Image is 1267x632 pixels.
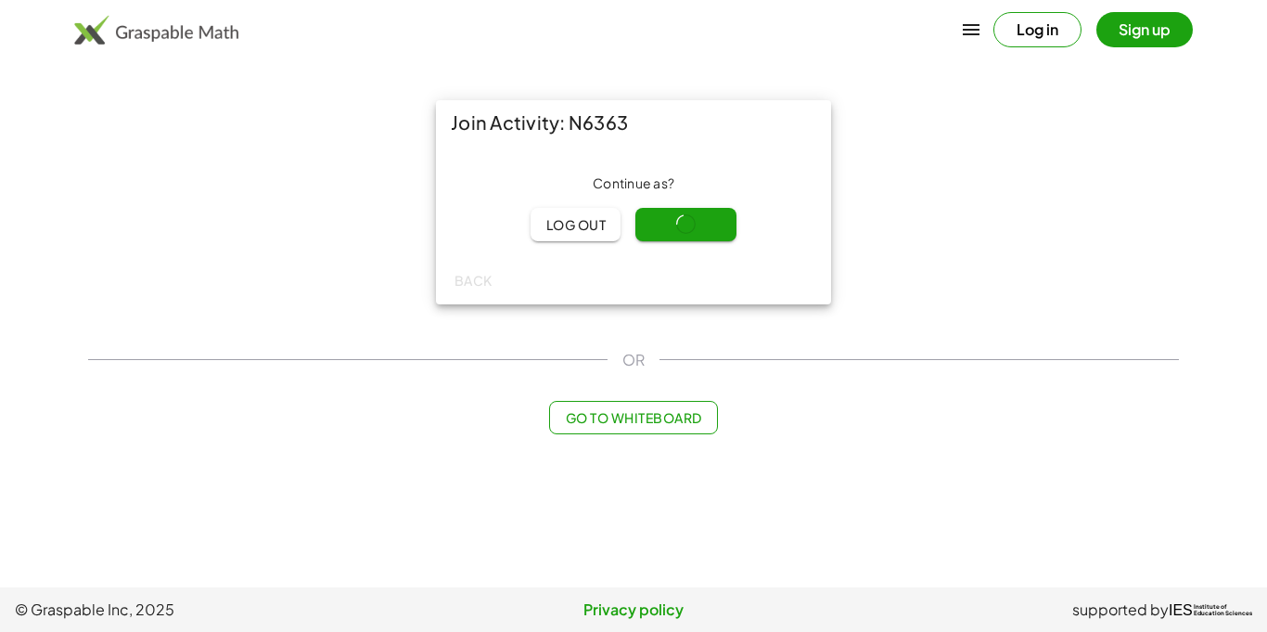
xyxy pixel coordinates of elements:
button: Log in [993,12,1081,47]
div: Join Activity: N6363 [436,100,831,145]
a: IESInstitute ofEducation Sciences [1169,599,1252,621]
button: Log out [531,208,621,241]
span: Go to Whiteboard [565,409,701,426]
span: Log out [545,216,606,233]
span: © Graspable Inc, 2025 [15,599,428,621]
a: Privacy policy [428,599,840,621]
span: OR [622,349,645,371]
div: Continue as ? [451,174,816,193]
button: Go to Whiteboard [549,401,717,434]
span: supported by [1072,599,1169,621]
span: IES [1169,601,1193,619]
span: Institute of Education Sciences [1194,604,1252,617]
button: Sign up [1096,12,1193,47]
